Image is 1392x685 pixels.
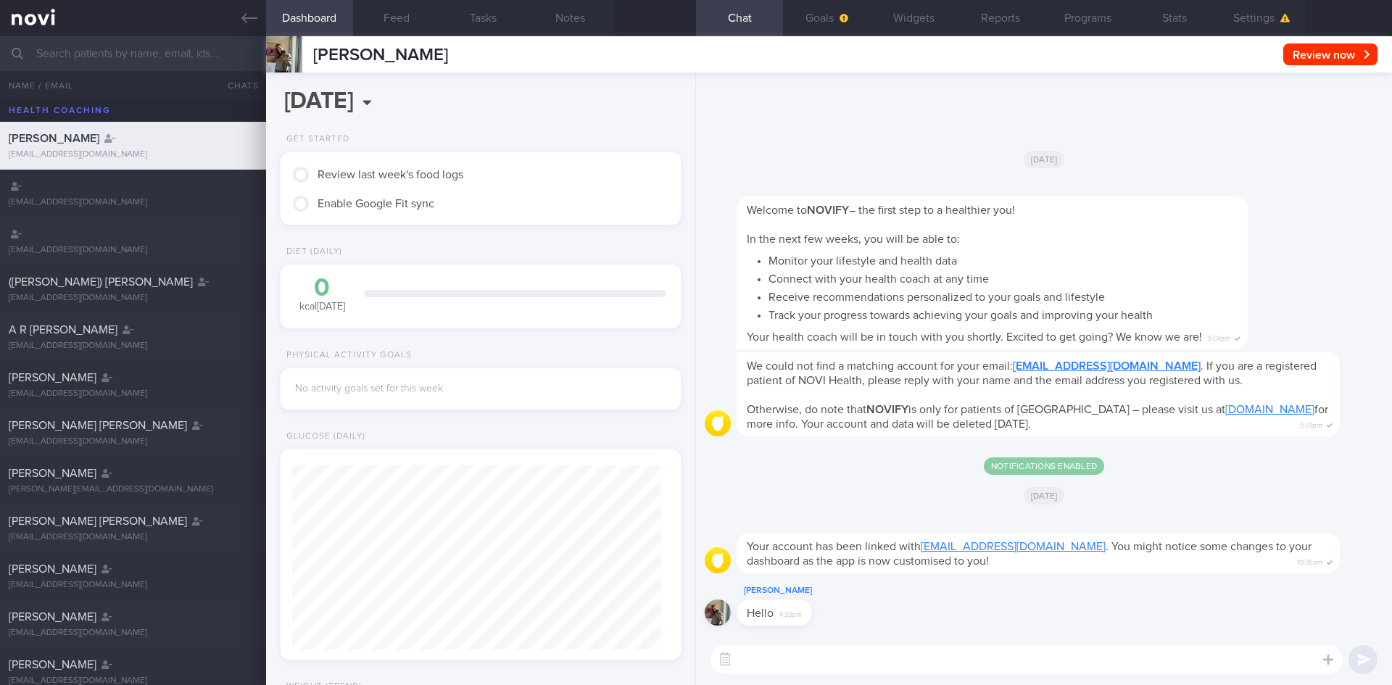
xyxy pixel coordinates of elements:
span: In the next few weeks, you will be able to: [747,233,960,245]
div: 0 [295,275,349,301]
span: Notifications enabled [984,457,1104,475]
div: kcal [DATE] [295,275,349,314]
span: Your account has been linked with . You might notice some changes to your dashboard as the app is... [747,541,1312,567]
span: [PERSON_NAME] [9,611,96,623]
div: [EMAIL_ADDRESS][DOMAIN_NAME] [9,532,257,543]
div: [EMAIL_ADDRESS][DOMAIN_NAME] [9,341,257,352]
div: [EMAIL_ADDRESS][DOMAIN_NAME] [9,580,257,591]
li: Track your progress towards achieving your goals and improving your health [768,304,1238,323]
div: Diet (Daily) [281,246,342,257]
span: 4:33pm [779,606,802,620]
div: [EMAIL_ADDRESS][DOMAIN_NAME] [9,293,257,304]
button: Review now [1283,43,1377,65]
span: [PERSON_NAME] [9,133,99,144]
span: Welcome to – the first step to a healthier you! [747,204,1015,216]
div: Glucose (Daily) [281,431,365,442]
div: [PERSON_NAME] [737,582,855,599]
div: No activity goals set for this week [295,383,666,396]
span: A R [PERSON_NAME] [9,324,117,336]
div: [EMAIL_ADDRESS][DOMAIN_NAME] [9,436,257,447]
div: [EMAIL_ADDRESS][DOMAIN_NAME] [9,628,257,639]
li: Monitor your lifestyle and health data [768,250,1238,268]
span: [DATE] [1024,487,1065,505]
span: ([PERSON_NAME]) [PERSON_NAME] [9,276,193,288]
a: [DOMAIN_NAME] [1225,404,1314,415]
div: Physical Activity Goals [281,350,412,361]
li: Receive recommendations personalized to your goals and lifestyle [768,286,1238,304]
span: [PERSON_NAME] [9,563,96,575]
div: Get Started [281,134,349,145]
a: [EMAIL_ADDRESS][DOMAIN_NAME] [1013,360,1201,372]
span: [PERSON_NAME] [9,659,96,671]
li: Connect with your health coach at any time [768,268,1238,286]
a: [EMAIL_ADDRESS][DOMAIN_NAME] [921,541,1106,552]
div: [EMAIL_ADDRESS][DOMAIN_NAME] [9,389,257,399]
span: Hello [747,607,774,619]
span: Your health coach will be in touch with you shortly. Excited to get going? We know we are! [747,331,1202,343]
span: Otherwise, do note that is only for patients of [GEOGRAPHIC_DATA] – please visit us at for more i... [747,404,1328,430]
span: We could not find a matching account for your email: . If you are a registered patient of NOVI He... [747,360,1317,386]
span: 5:01pm [1208,330,1230,344]
span: 10:36am [1297,554,1322,568]
strong: NOVIFY [807,204,849,216]
span: [PERSON_NAME] [PERSON_NAME] [9,420,187,431]
span: [PERSON_NAME] [9,468,96,479]
span: 5:01pm [1300,417,1322,431]
span: [PERSON_NAME] [PERSON_NAME] [9,515,187,527]
div: [EMAIL_ADDRESS][DOMAIN_NAME] [9,197,257,208]
div: [PERSON_NAME][EMAIL_ADDRESS][DOMAIN_NAME] [9,484,257,495]
div: [EMAIL_ADDRESS][DOMAIN_NAME] [9,149,257,160]
span: [DATE] [1024,151,1065,168]
span: [PERSON_NAME] [313,46,448,64]
div: [EMAIL_ADDRESS][DOMAIN_NAME] [9,245,257,256]
strong: NOVIFY [866,404,908,415]
button: Chats [208,71,266,100]
span: [PERSON_NAME] [9,372,96,383]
